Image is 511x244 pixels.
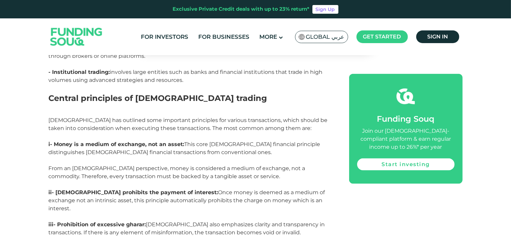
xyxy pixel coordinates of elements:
[173,5,310,13] div: Exclusive Private Credit deals with up to 23% return*
[357,158,455,170] a: Start investing
[299,34,305,40] img: SA Flag
[312,5,338,14] a: Sign Up
[49,141,185,147] span: i- Money is a medium of exchange, not an asset:
[49,221,146,228] span: iii- Prohibition of excessive gharar:
[363,33,401,40] span: Get started
[49,221,325,236] span: [DEMOGRAPHIC_DATA] also emphasizes clarity and transparency in transactions. If there is any elem...
[197,31,251,42] a: For Businesses
[357,127,455,151] div: Join our [DEMOGRAPHIC_DATA]-compliant platform & earn regular income up to 26%* per year
[49,141,320,179] span: This core [DEMOGRAPHIC_DATA] financial principle distinguishes [DEMOGRAPHIC_DATA] financial trans...
[377,114,435,123] span: Funding Souq
[49,45,323,83] span: refers to individual traders who use their own funds to trade in the market, typically through br...
[397,87,415,105] img: fsicon
[44,20,109,54] img: Logo
[49,189,218,196] span: ii- [DEMOGRAPHIC_DATA] prohibits the payment of interest:
[49,117,328,131] span: [DEMOGRAPHIC_DATA] has outlined some important principles for various transactions, which should ...
[49,189,325,212] span: Once money is deemed as a medium of exchange not an intrinsic asset, this principle automatically...
[416,30,459,43] a: Sign in
[306,33,344,41] span: Global عربي
[139,31,190,42] a: For Investors
[49,93,267,103] span: Central principles of [DEMOGRAPHIC_DATA] trading
[259,33,277,40] span: More
[49,69,110,75] strong: - Institutional trading:
[427,33,448,40] span: Sign in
